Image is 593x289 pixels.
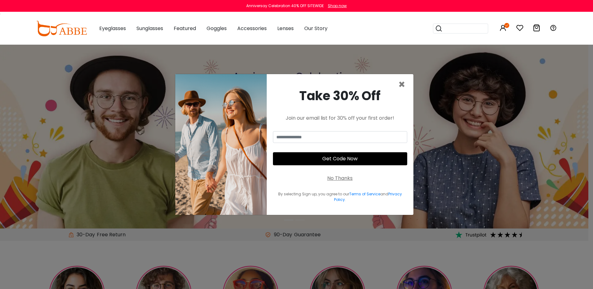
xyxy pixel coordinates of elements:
div: Anniversay Celebration 40% OFF SITEWIDE [246,3,324,9]
span: Goggles [207,25,227,32]
span: Our Story [304,25,328,32]
div: Shop now [328,3,347,9]
span: × [398,77,405,92]
span: Sunglasses [136,25,163,32]
span: Eyeglasses [99,25,126,32]
div: Join our email list for 30% off your first order! [273,114,407,122]
button: Get Code Now [273,152,407,165]
button: Close [398,79,405,90]
div: Take 30% Off [273,87,407,105]
div: By selecting Sign up, you agree to our and . [273,191,407,202]
a: Terms of Service [349,191,380,197]
img: abbeglasses.com [36,21,87,36]
a: Shop now [325,3,347,8]
img: welcome [175,74,267,215]
span: Featured [174,25,196,32]
span: Accessories [237,25,267,32]
span: Lenses [277,25,294,32]
a: Privacy Policy [334,191,402,202]
div: No Thanks [327,175,353,182]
